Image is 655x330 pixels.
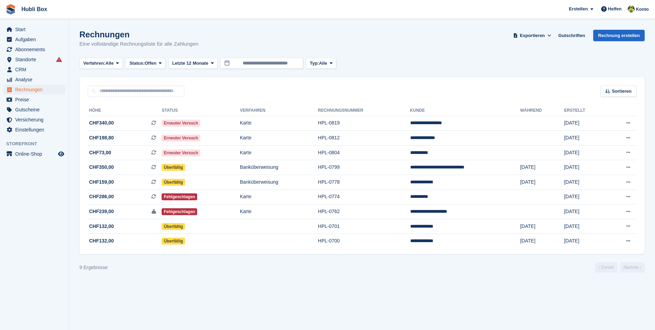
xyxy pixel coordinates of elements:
[79,264,108,271] div: 9 Ergebnisse
[3,85,65,94] a: menu
[15,45,57,54] span: Abonnements
[240,145,318,160] td: Karte
[3,95,65,104] a: menu
[318,145,410,160] td: HPL-0804
[162,179,185,186] span: Überfällig
[564,204,607,219] td: [DATE]
[410,105,520,116] th: Kunde
[89,149,111,156] span: CHF73,00
[129,60,145,67] span: Status:
[89,164,114,171] span: CHF350,00
[89,223,114,230] span: CHF132,00
[15,149,57,159] span: Online-Shop
[319,60,327,67] span: Alle
[628,6,635,12] img: Luca Space4you
[89,134,114,141] span: CHF198,80
[79,30,198,39] h1: Rechnungen
[318,219,410,234] td: HPL-0701
[318,234,410,248] td: HPL-0700
[318,131,410,146] td: HPL-0812
[520,105,564,116] th: Während
[564,160,607,175] td: [DATE]
[520,32,545,39] span: Exportieren
[3,75,65,84] a: menu
[6,140,69,147] span: Storefront
[6,4,16,15] img: stora-icon-8386f47178a22dfd0bd8f6a31ec36ba5ce8667c1dd55bd0f319d3a0aa187defe.svg
[15,35,57,44] span: Aufgaben
[608,6,622,12] span: Helfen
[564,145,607,160] td: [DATE]
[15,115,57,125] span: Versicherung
[3,55,65,64] a: menu
[89,119,114,127] span: CHF340,00
[240,190,318,204] td: Karte
[89,237,114,245] span: CHF132,00
[318,116,410,131] td: HPL-0819
[162,105,240,116] th: Status
[520,234,564,248] td: [DATE]
[564,175,607,190] td: [DATE]
[594,262,646,273] nav: Page
[556,30,588,41] a: Gutschriften
[162,120,200,127] span: Erneuter Versuch
[89,178,114,186] span: CHF159,00
[240,131,318,146] td: Karte
[240,105,318,116] th: Verfahren
[3,25,65,34] a: menu
[3,105,65,114] a: menu
[162,193,197,200] span: Fehlgeschlagen
[520,175,564,190] td: [DATE]
[520,160,564,175] td: [DATE]
[564,190,607,204] td: [DATE]
[240,175,318,190] td: Banküberweisung
[162,238,185,245] span: Überfällig
[172,60,209,67] span: Letzte 12 Monate
[162,208,197,215] span: Fehlgeschlagen
[564,219,607,234] td: [DATE]
[310,60,319,67] span: Typ:
[126,58,166,69] button: Status: Offen
[564,131,607,146] td: [DATE]
[89,193,114,200] span: CHF286,00
[620,262,645,273] a: Nächste
[56,57,62,62] i: Es sind Fehler bei der Synchronisierung von Smart-Einträgen aufgetreten
[15,125,57,135] span: Einstellungen
[564,234,607,248] td: [DATE]
[19,3,50,15] a: Hubli Box
[162,164,185,171] span: Überfällig
[512,30,553,41] button: Exportieren
[15,95,57,104] span: Preise
[15,85,57,94] span: Rechnungen
[79,40,198,48] p: Eine vollständige Rechnungsliste für alle Zahlungen
[564,105,607,116] th: Erstellt
[3,35,65,44] a: menu
[318,160,410,175] td: HPL-0799
[15,25,57,34] span: Start
[240,204,318,219] td: Karte
[83,60,105,67] span: Verfahren:
[168,58,218,69] button: Letzte 12 Monate
[318,105,410,116] th: Rechnungsnummer
[636,6,649,13] span: Konto
[612,88,632,95] span: Sortieren
[79,58,123,69] button: Verfahren: Alle
[3,65,65,74] a: menu
[520,219,564,234] td: [DATE]
[569,6,588,12] span: Erstellen
[3,149,65,159] a: Speisekarte
[88,105,162,116] th: Höhe
[318,190,410,204] td: HPL-0774
[15,65,57,74] span: CRM
[89,208,114,215] span: CHF239,00
[15,105,57,114] span: Gutscheine
[145,60,156,67] span: Offen
[593,30,645,41] a: Rechnung erstellen
[3,115,65,125] a: menu
[318,175,410,190] td: HPL-0778
[240,116,318,131] td: Karte
[162,135,200,141] span: Erneuter Versuch
[15,55,57,64] span: Standorte
[306,58,336,69] button: Typ: Alle
[240,160,318,175] td: Banküberweisung
[318,204,410,219] td: HPL-0762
